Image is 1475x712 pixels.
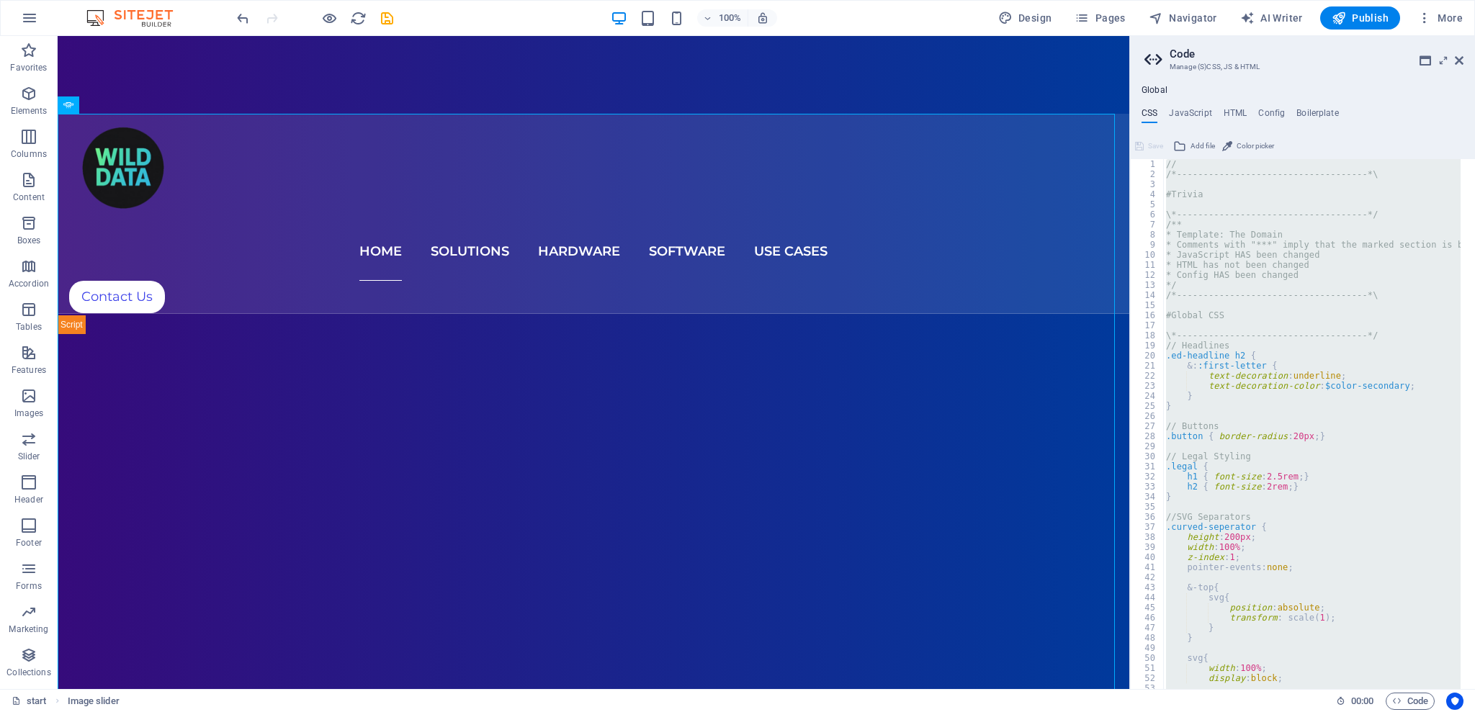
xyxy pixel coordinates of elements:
div: 24 [1131,391,1165,401]
div: 9 [1131,240,1165,250]
h4: Config [1258,108,1285,124]
img: Editor Logo [83,9,191,27]
p: Images [14,407,44,419]
div: 10 [1131,250,1165,260]
span: : [1361,695,1363,706]
div: 14 [1131,290,1165,300]
div: 33 [1131,482,1165,492]
span: More [1417,11,1463,25]
div: 35 [1131,502,1165,512]
p: Columns [11,148,47,160]
button: Usercentrics [1446,693,1463,710]
div: 25 [1131,401,1165,411]
h2: Code [1170,48,1463,60]
div: 2 [1131,169,1165,179]
span: Pages [1075,11,1125,25]
a: Click to cancel selection. Double-click to open Pages [12,693,47,710]
div: 29 [1131,441,1165,451]
div: 44 [1131,592,1165,603]
div: 45 [1131,603,1165,613]
button: Click here to leave preview mode and continue editing [320,9,338,27]
h6: 100% [719,9,742,27]
div: 12 [1131,270,1165,280]
button: save [378,9,395,27]
button: More [1412,6,1469,30]
div: 47 [1131,623,1165,633]
div: 5 [1131,199,1165,209]
div: 52 [1131,673,1165,683]
div: 48 [1131,633,1165,643]
h4: CSS [1142,108,1157,124]
div: 6 [1131,209,1165,220]
div: 51 [1131,663,1165,673]
div: 27 [1131,421,1165,431]
div: 43 [1131,582,1165,592]
button: AI Writer [1234,6,1309,30]
button: 100% [697,9,748,27]
div: Design (Ctrl+Alt+Y) [992,6,1058,30]
p: Favorites [10,62,47,73]
div: 26 [1131,411,1165,421]
div: 21 [1131,361,1165,371]
div: 15 [1131,300,1165,310]
h6: Session time [1336,693,1374,710]
p: Forms [16,580,42,592]
div: 11 [1131,260,1165,270]
button: Navigator [1143,6,1223,30]
div: 28 [1131,431,1165,441]
span: Add file [1191,138,1215,155]
span: AI Writer [1240,11,1303,25]
div: 4 [1131,189,1165,199]
i: Undo: Change width (Ctrl+Z) [235,10,251,27]
span: Click to select. Double-click to edit [68,693,120,710]
div: 19 [1131,341,1165,351]
div: 16 [1131,310,1165,320]
button: undo [234,9,251,27]
div: 42 [1131,572,1165,582]
div: 32 [1131,472,1165,482]
span: Color picker [1237,138,1274,155]
p: Marketing [9,623,48,635]
div: 53 [1131,683,1165,693]
div: 3 [1131,179,1165,189]
div: 20 [1131,351,1165,361]
button: Publish [1320,6,1400,30]
h4: Boilerplate [1296,108,1339,124]
p: Boxes [17,235,41,246]
div: 40 [1131,552,1165,562]
p: Tables [16,321,42,333]
span: Publish [1332,11,1389,25]
p: Collections [6,667,50,678]
div: 1 [1131,159,1165,169]
div: 39 [1131,542,1165,552]
i: Save (Ctrl+S) [379,10,395,27]
div: 23 [1131,381,1165,391]
button: Add file [1171,138,1217,155]
p: Footer [16,537,42,549]
button: Code [1386,693,1435,710]
div: 17 [1131,320,1165,330]
div: 36 [1131,512,1165,522]
span: Design [998,11,1052,25]
div: 7 [1131,220,1165,230]
h4: JavaScript [1169,108,1211,124]
button: Design [992,6,1058,30]
div: 31 [1131,461,1165,472]
p: Header [14,494,43,505]
div: 37 [1131,522,1165,532]
button: Pages [1069,6,1131,30]
div: 46 [1131,613,1165,623]
p: Slider [18,451,40,462]
h4: HTML [1224,108,1247,124]
span: Navigator [1149,11,1217,25]
div: 13 [1131,280,1165,290]
h3: Manage (S)CSS, JS & HTML [1170,60,1435,73]
p: Features [12,364,46,376]
div: 8 [1131,230,1165,240]
div: 38 [1131,532,1165,542]
button: reload [349,9,367,27]
div: 41 [1131,562,1165,572]
span: 00 00 [1351,693,1373,710]
i: On resize automatically adjust zoom level to fit chosen device. [756,12,769,24]
span: Code [1392,693,1428,710]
